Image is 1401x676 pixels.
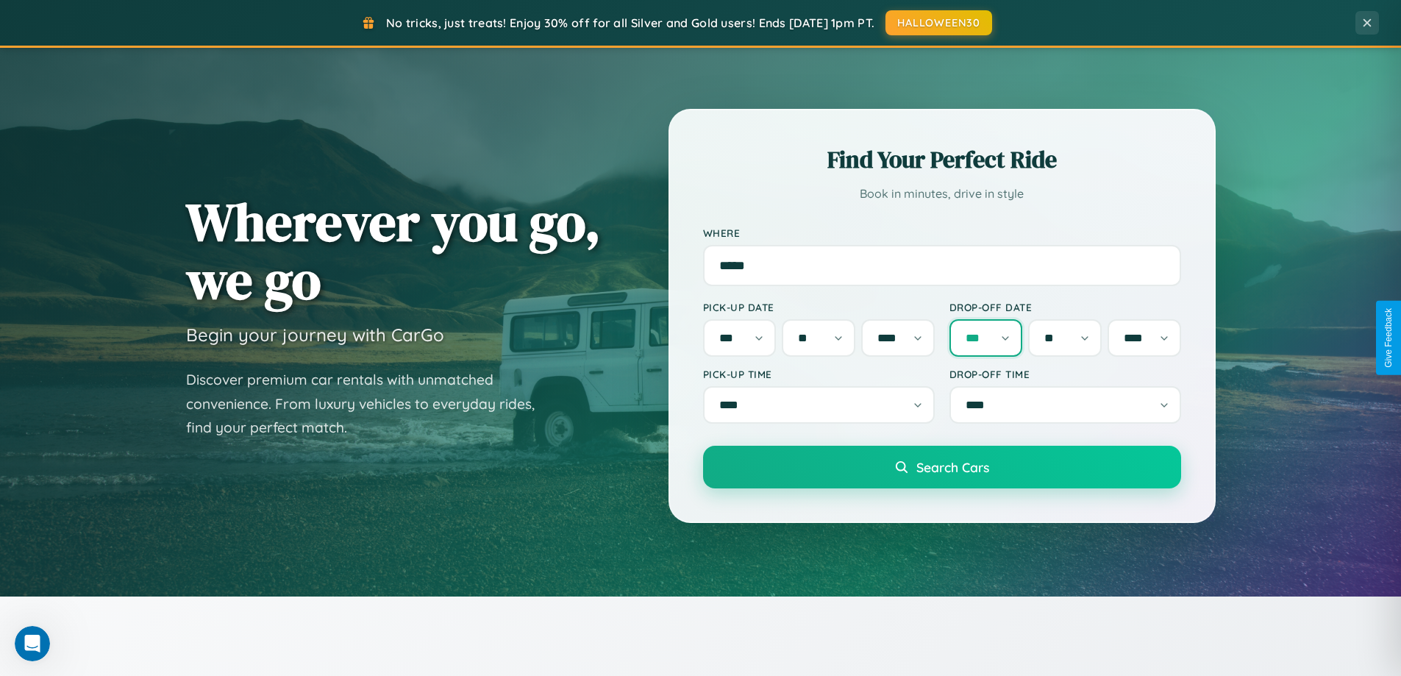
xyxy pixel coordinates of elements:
button: Search Cars [703,446,1181,488]
button: HALLOWEEN30 [885,10,992,35]
label: Pick-up Date [703,301,935,313]
p: Book in minutes, drive in style [703,183,1181,204]
h3: Begin your journey with CarGo [186,324,444,346]
label: Drop-off Time [949,368,1181,380]
label: Where [703,227,1181,239]
label: Drop-off Date [949,301,1181,313]
iframe: Intercom live chat [15,626,50,661]
div: Give Feedback [1383,308,1394,368]
p: Discover premium car rentals with unmatched convenience. From luxury vehicles to everyday rides, ... [186,368,554,440]
span: No tricks, just treats! Enjoy 30% off for all Silver and Gold users! Ends [DATE] 1pm PT. [386,15,874,30]
span: Search Cars [916,459,989,475]
h1: Wherever you go, we go [186,193,601,309]
label: Pick-up Time [703,368,935,380]
h2: Find Your Perfect Ride [703,143,1181,176]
